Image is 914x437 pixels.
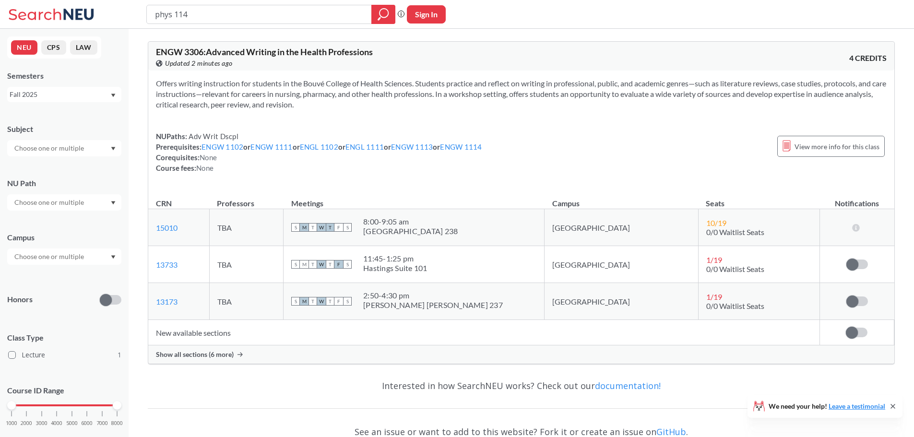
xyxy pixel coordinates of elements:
[7,294,33,305] p: Honors
[7,232,121,243] div: Campus
[36,421,47,426] span: 3000
[7,87,121,102] div: Fall 2025Dropdown arrow
[10,251,90,262] input: Choose one or multiple
[343,260,352,269] span: S
[769,403,885,410] span: We need your help!
[209,189,283,209] th: Professors
[209,209,283,246] td: TBA
[317,260,326,269] span: W
[156,131,482,173] div: NUPaths: Prerequisites: or or or or or Corequisites: Course fees:
[111,255,116,259] svg: Dropdown arrow
[706,292,722,301] span: 1 / 19
[326,297,334,306] span: T
[345,142,384,151] a: ENGL 1111
[363,263,427,273] div: Hastings Suite 101
[148,320,819,345] td: New available sections
[7,194,121,211] div: Dropdown arrow
[284,189,545,209] th: Meetings
[334,297,343,306] span: F
[706,255,722,264] span: 1 / 19
[698,189,819,209] th: Seats
[317,223,326,232] span: W
[111,201,116,205] svg: Dropdown arrow
[156,350,234,359] span: Show all sections (6 more)
[309,297,317,306] span: T
[326,260,334,269] span: T
[795,141,879,153] span: View more info for this class
[391,142,433,151] a: ENGW 1113
[363,254,427,263] div: 11:45 - 1:25 pm
[291,260,300,269] span: S
[196,164,214,172] span: None
[200,153,217,162] span: None
[7,178,121,189] div: NU Path
[41,40,66,55] button: CPS
[706,218,726,227] span: 10 / 19
[706,301,764,310] span: 0/0 Waitlist Seats
[202,142,243,151] a: ENGW 1102
[209,283,283,320] td: TBA
[81,421,93,426] span: 6000
[545,209,698,246] td: [GEOGRAPHIC_DATA]
[317,297,326,306] span: W
[7,124,121,134] div: Subject
[545,246,698,283] td: [GEOGRAPHIC_DATA]
[300,260,309,269] span: M
[440,142,482,151] a: ENGW 1114
[7,71,121,81] div: Semesters
[154,6,365,23] input: Class, professor, course number, "phrase"
[334,260,343,269] span: F
[51,421,62,426] span: 4000
[187,132,238,141] span: Adv Writ Dscpl
[300,297,309,306] span: M
[118,350,121,360] span: 1
[10,89,110,100] div: Fall 2025
[309,260,317,269] span: T
[21,421,32,426] span: 2000
[148,372,895,400] div: Interested in how SearchNEU works? Check out our
[6,421,17,426] span: 1000
[363,291,503,300] div: 2:50 - 4:30 pm
[70,40,97,55] button: LAW
[545,283,698,320] td: [GEOGRAPHIC_DATA]
[156,297,178,306] a: 13173
[111,94,116,97] svg: Dropdown arrow
[156,260,178,269] a: 13733
[309,223,317,232] span: T
[156,78,887,110] section: Offers writing instruction for students in the Bouvé College of Health Sciences. Students practic...
[300,223,309,232] span: M
[595,380,661,391] a: documentation!
[156,223,178,232] a: 15010
[291,223,300,232] span: S
[300,142,338,151] a: ENGL 1102
[343,223,352,232] span: S
[148,345,894,364] div: Show all sections (6 more)
[165,58,233,69] span: Updated 2 minutes ago
[371,5,395,24] div: magnifying glass
[7,248,121,265] div: Dropdown arrow
[11,40,37,55] button: NEU
[407,5,446,24] button: Sign In
[10,142,90,154] input: Choose one or multiple
[111,147,116,151] svg: Dropdown arrow
[10,197,90,208] input: Choose one or multiple
[363,217,458,226] div: 8:00 - 9:05 am
[849,53,887,63] span: 4 CREDITS
[250,142,292,151] a: ENGW 1111
[7,385,121,396] p: Course ID Range
[343,297,352,306] span: S
[378,8,389,21] svg: magnifying glass
[8,349,121,361] label: Lecture
[156,47,373,57] span: ENGW 3306 : Advanced Writing in the Health Professions
[96,421,108,426] span: 7000
[7,332,121,343] span: Class Type
[706,264,764,273] span: 0/0 Waitlist Seats
[363,300,503,310] div: [PERSON_NAME] [PERSON_NAME] 237
[829,402,885,410] a: Leave a testimonial
[326,223,334,232] span: T
[111,421,123,426] span: 8000
[66,421,78,426] span: 5000
[819,189,894,209] th: Notifications
[209,246,283,283] td: TBA
[7,140,121,156] div: Dropdown arrow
